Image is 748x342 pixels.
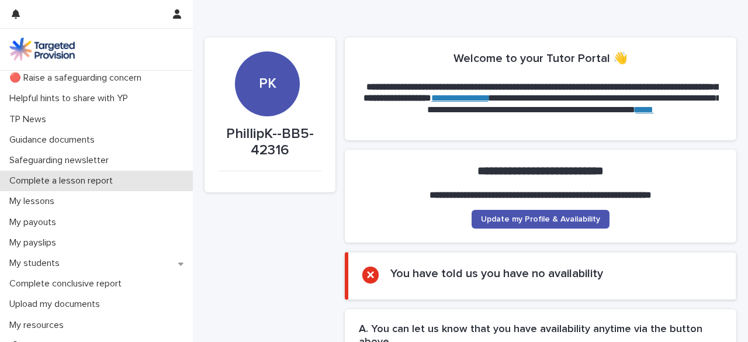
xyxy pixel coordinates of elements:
[5,134,104,146] p: Guidance documents
[453,51,628,65] h2: Welcome to your Tutor Portal 👋
[481,215,600,223] span: Update my Profile & Availability
[5,72,151,84] p: 🔴 Raise a safeguarding concern
[5,114,56,125] p: TP News
[472,210,610,229] a: Update my Profile & Availability
[5,299,109,310] p: Upload my documents
[5,196,64,207] p: My lessons
[9,37,75,61] img: M5nRWzHhSzIhMunXDL62
[5,258,69,269] p: My students
[390,267,603,281] h2: You have told us you have no availability
[5,93,137,104] p: Helpful hints to share with YP
[5,320,73,331] p: My resources
[5,278,131,289] p: Complete conclusive report
[235,11,300,92] div: PK
[5,237,65,248] p: My payslips
[219,126,321,160] p: PhillipK--BB5-42316
[5,217,65,228] p: My payouts
[5,175,122,186] p: Complete a lesson report
[5,155,118,166] p: Safeguarding newsletter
